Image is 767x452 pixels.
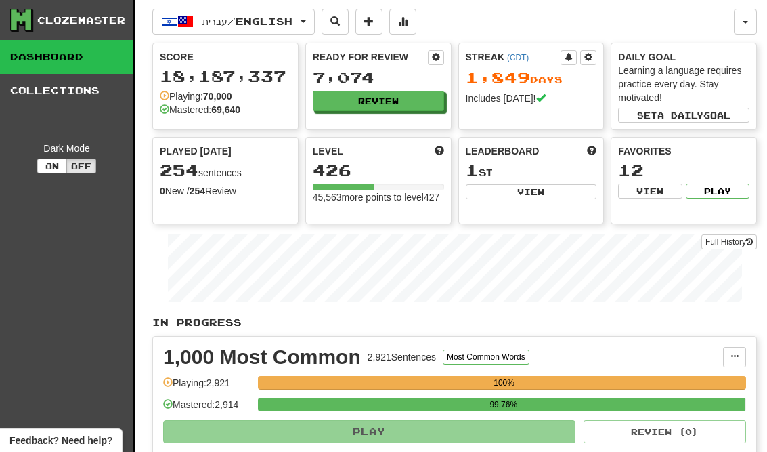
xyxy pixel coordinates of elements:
a: Full History [701,234,757,249]
button: On [37,159,67,173]
div: Includes [DATE]! [466,91,597,105]
span: עברית / English [202,16,292,27]
div: 2,921 Sentences [368,350,436,364]
div: Mastered: 2,914 [163,398,251,420]
span: Score more points to level up [435,144,444,158]
span: This week in points, UTC [587,144,596,158]
button: Seta dailygoal [618,108,749,123]
div: sentences [160,162,291,180]
button: Play [686,184,749,199]
div: Clozemaster [37,14,125,27]
button: Review (0) [584,420,746,443]
span: Leaderboard [466,144,540,158]
div: Ready for Review [313,50,428,64]
span: Open feedback widget [9,434,112,447]
div: 426 [313,162,444,179]
button: Off [66,159,96,173]
button: Most Common Words [443,350,529,365]
div: Day s [466,69,597,87]
span: 254 [160,161,198,180]
strong: 254 [190,186,205,197]
div: Score [160,50,291,64]
button: Review [313,91,444,111]
div: Playing: [160,89,232,103]
div: Mastered: [160,103,240,117]
button: More stats [389,9,416,35]
button: Play [163,420,575,443]
button: Search sentences [322,9,349,35]
div: 99.76% [262,398,745,411]
div: Playing: 2,921 [163,376,251,398]
div: 12 [618,162,749,179]
div: 1,000 Most Common [163,347,361,367]
div: Dark Mode [10,142,123,155]
a: (CDT) [507,53,529,62]
div: 18,187,337 [160,68,291,85]
div: Daily Goal [618,50,749,64]
div: st [466,162,597,180]
button: View [618,184,682,199]
span: 1,849 [466,68,530,87]
button: עברית/English [152,9,315,35]
p: In Progress [152,316,757,329]
button: Add sentence to collection [355,9,382,35]
div: 7,074 [313,69,444,86]
div: 45,563 more points to level 427 [313,190,444,204]
strong: 0 [160,186,165,197]
button: View [466,184,597,199]
div: Learning a language requires practice every day. Stay motivated! [618,64,749,104]
div: Streak [466,50,561,64]
div: 100% [262,376,746,390]
span: Level [313,144,343,158]
div: Favorites [618,144,749,158]
strong: 70,000 [203,91,232,102]
span: Played [DATE] [160,144,232,158]
span: a daily [657,110,703,120]
strong: 69,640 [211,104,240,115]
span: 1 [466,161,479,180]
div: New / Review [160,184,291,198]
